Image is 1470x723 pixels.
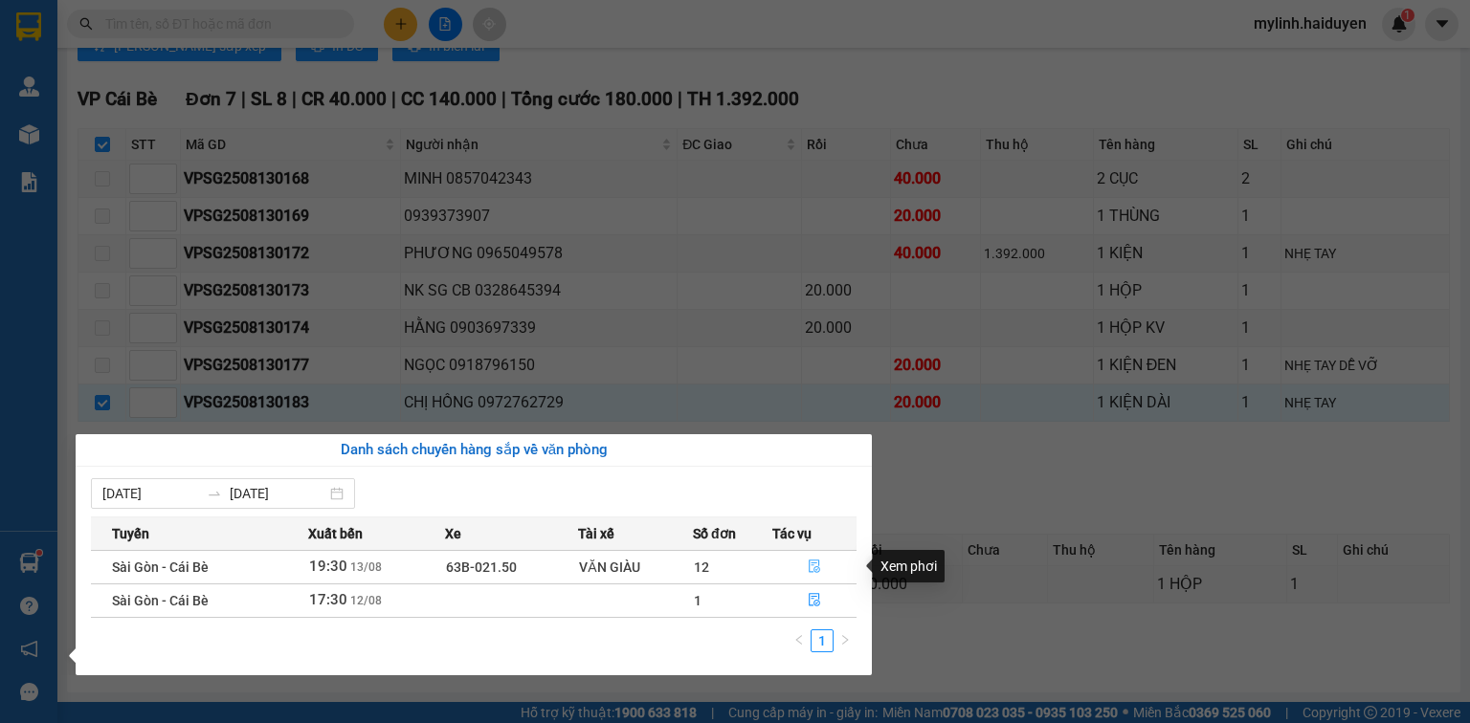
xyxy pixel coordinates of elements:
[112,593,209,608] span: Sài Gòn - Cái Bè
[578,523,614,544] span: Tài xế
[102,483,199,504] input: Từ ngày
[811,629,834,652] li: 1
[446,559,517,575] span: 63B-021.50
[112,559,209,575] span: Sài Gòn - Cái Bè
[694,559,709,575] span: 12
[873,550,945,582] div: Xem phơi
[834,629,857,652] button: right
[839,634,851,646] span: right
[112,523,149,544] span: Tuyến
[350,594,382,607] span: 12/08
[812,630,833,651] a: 1
[808,593,821,608] span: file-done
[793,634,805,646] span: left
[773,552,856,582] button: file-done
[350,560,382,574] span: 13/08
[693,523,736,544] span: Số đơn
[579,557,692,578] div: VĂN GIÀU
[808,559,821,575] span: file-done
[788,629,811,652] button: left
[445,523,461,544] span: Xe
[772,523,812,544] span: Tác vụ
[834,629,857,652] li: Next Page
[91,439,857,462] div: Danh sách chuyến hàng sắp về văn phòng
[308,523,363,544] span: Xuất bến
[230,483,326,504] input: Đến ngày
[788,629,811,652] li: Previous Page
[309,558,347,575] span: 19:30
[207,486,222,501] span: swap-right
[207,486,222,501] span: to
[694,593,702,608] span: 1
[309,591,347,608] span: 17:30
[773,585,856,616] button: file-done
